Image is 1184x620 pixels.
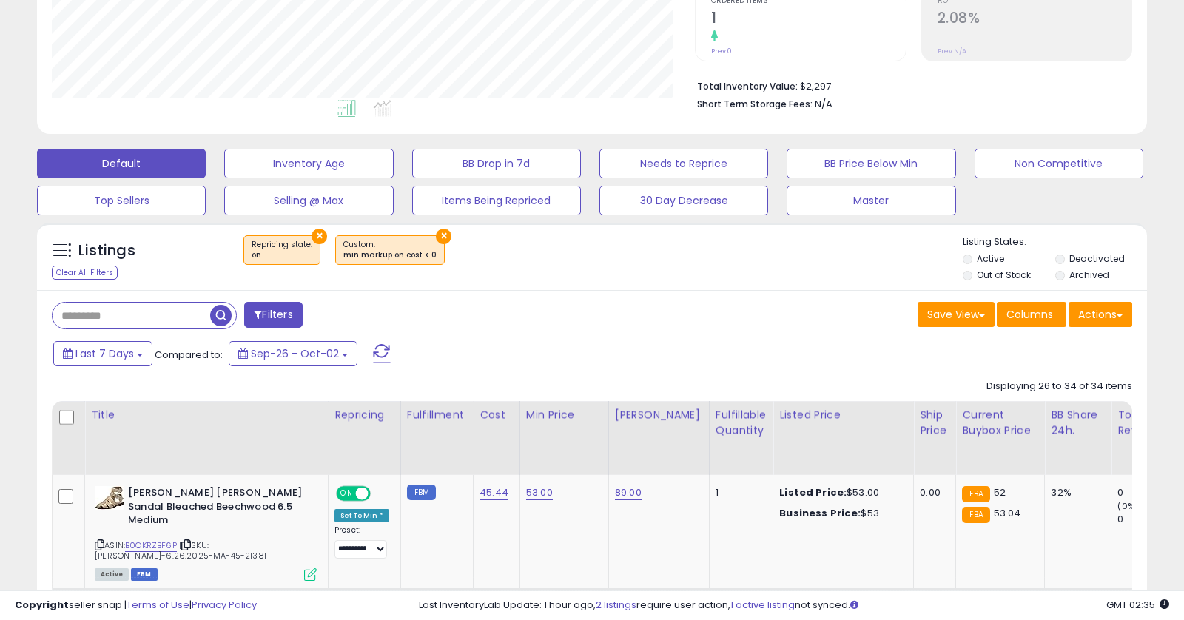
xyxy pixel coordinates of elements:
[155,348,223,362] span: Compared to:
[697,98,813,110] b: Short Term Storage Fees:
[95,568,129,581] span: All listings currently available for purchase on Amazon
[599,149,768,178] button: Needs to Reprice
[596,598,636,612] a: 2 listings
[1117,500,1138,512] small: (0%)
[962,486,989,502] small: FBA
[787,186,955,215] button: Master
[1117,513,1177,526] div: 0
[128,486,308,531] b: [PERSON_NAME] [PERSON_NAME] Sandal Bleached Beechwood 6.5 Medium
[986,380,1132,394] div: Displaying 26 to 34 of 34 items
[697,76,1121,94] li: $2,297
[131,568,158,581] span: FBM
[994,506,1021,520] span: 53.04
[337,488,356,500] span: ON
[938,47,966,55] small: Prev: N/A
[920,407,949,438] div: Ship Price
[407,407,467,422] div: Fulfillment
[716,486,761,499] div: 1
[977,269,1031,281] label: Out of Stock
[779,506,861,520] b: Business Price:
[977,252,1004,265] label: Active
[1051,407,1105,438] div: BB Share 24h.
[994,485,1006,499] span: 52
[1051,486,1100,499] div: 32%
[125,539,177,552] a: B0CKRZBF6P
[419,599,1169,613] div: Last InventoryLab Update: 1 hour ago, require user action, not synced.
[975,149,1143,178] button: Non Competitive
[997,302,1066,327] button: Columns
[962,507,989,523] small: FBA
[334,407,394,422] div: Repricing
[1069,252,1125,265] label: Deactivated
[412,186,581,215] button: Items Being Repriced
[229,341,357,366] button: Sep-26 - Oct-02
[938,10,1131,30] h2: 2.08%
[127,598,189,612] a: Terms of Use
[1117,407,1171,438] div: Total Rev.
[91,407,322,422] div: Title
[599,186,768,215] button: 30 Day Decrease
[334,525,389,559] div: Preset:
[526,407,602,422] div: Min Price
[95,539,266,562] span: | SKU: [PERSON_NAME]-6.26.2025-MA-45-21381
[95,486,124,510] img: 41blys8A1gL._SL40_.jpg
[779,485,847,499] b: Listed Price:
[615,485,642,500] a: 89.00
[1117,486,1177,499] div: 0
[343,250,437,260] div: min markup on cost < 0
[244,302,302,328] button: Filters
[334,509,389,522] div: Set To Min *
[369,488,392,500] span: OFF
[1069,269,1109,281] label: Archived
[15,599,257,613] div: seller snap | |
[53,341,152,366] button: Last 7 Days
[711,10,905,30] h2: 1
[526,485,553,500] a: 53.00
[697,80,798,92] b: Total Inventory Value:
[52,266,118,280] div: Clear All Filters
[787,149,955,178] button: BB Price Below Min
[920,486,944,499] div: 0.00
[15,598,69,612] strong: Copyright
[412,149,581,178] button: BB Drop in 7d
[224,186,393,215] button: Selling @ Max
[252,239,312,261] span: Repricing state :
[37,186,206,215] button: Top Sellers
[716,407,767,438] div: Fulfillable Quantity
[962,407,1038,438] div: Current Buybox Price
[312,229,327,244] button: ×
[407,485,436,500] small: FBM
[815,97,832,111] span: N/A
[252,250,312,260] div: on
[1069,302,1132,327] button: Actions
[224,149,393,178] button: Inventory Age
[343,239,437,261] span: Custom:
[251,346,339,361] span: Sep-26 - Oct-02
[918,302,995,327] button: Save View
[95,486,317,579] div: ASIN:
[963,235,1147,249] p: Listing States:
[78,240,135,261] h5: Listings
[779,407,907,422] div: Listed Price
[711,47,732,55] small: Prev: 0
[480,407,514,422] div: Cost
[779,507,902,520] div: $53
[1006,307,1053,322] span: Columns
[75,346,134,361] span: Last 7 Days
[779,486,902,499] div: $53.00
[1106,598,1169,612] span: 2025-10-11 02:35 GMT
[615,407,703,422] div: [PERSON_NAME]
[480,485,508,500] a: 45.44
[37,149,206,178] button: Default
[730,598,795,612] a: 1 active listing
[436,229,451,244] button: ×
[192,598,257,612] a: Privacy Policy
